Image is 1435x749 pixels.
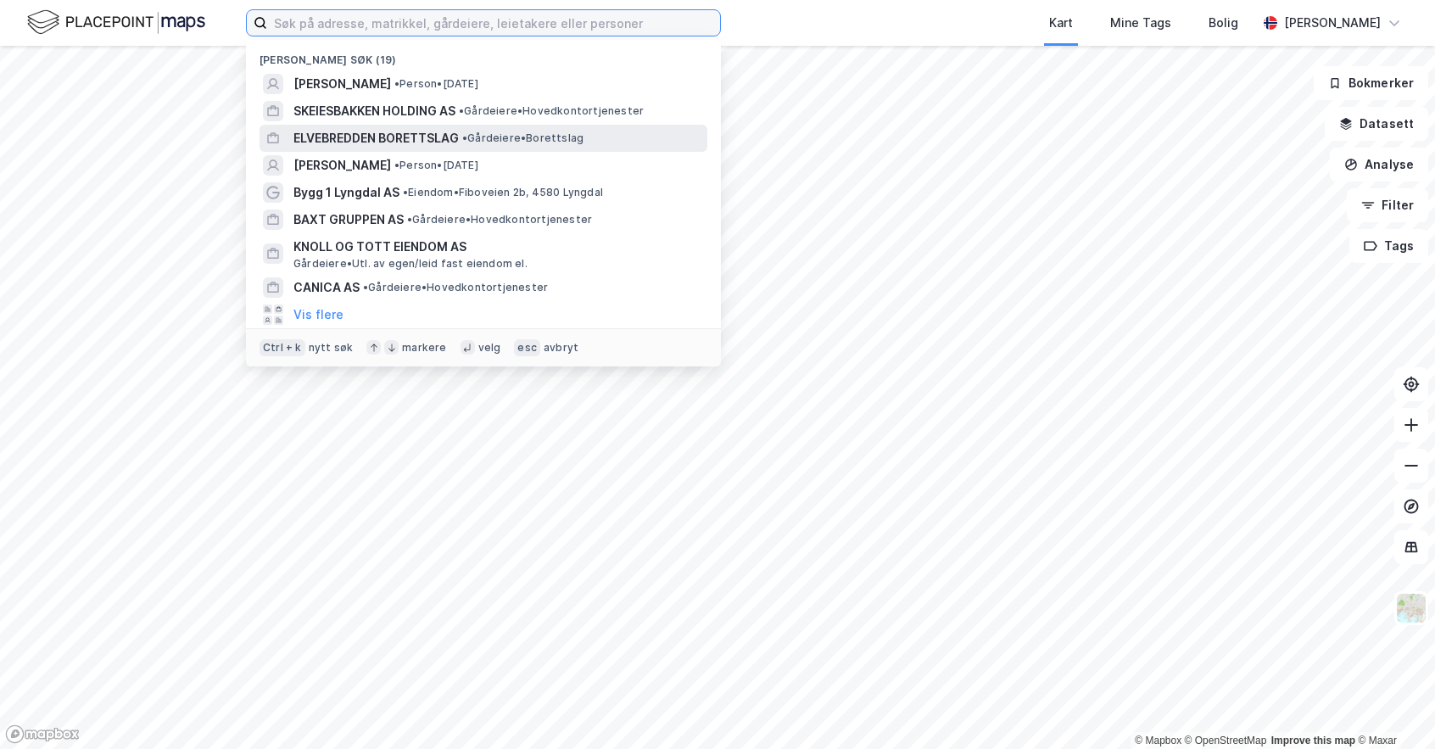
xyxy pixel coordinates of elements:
div: avbryt [544,341,578,355]
span: Person • [DATE] [394,159,478,172]
button: Filter [1347,188,1428,222]
div: velg [478,341,501,355]
span: Gårdeiere • Hovedkontortjenester [363,281,548,294]
a: Mapbox [1135,735,1181,746]
button: Vis flere [293,305,343,325]
span: ELVEBREDDEN BORETTSLAG [293,128,459,148]
span: Gårdeiere • Borettslag [462,131,583,145]
div: Kart [1049,13,1073,33]
div: [PERSON_NAME] søk (19) [246,40,721,70]
span: Person • [DATE] [394,77,478,91]
button: Datasett [1325,107,1428,141]
span: BAXT GRUPPEN AS [293,210,404,230]
span: • [403,186,408,198]
button: Tags [1349,229,1428,263]
span: Gårdeiere • Utl. av egen/leid fast eiendom el. [293,257,528,271]
button: Analyse [1330,148,1428,182]
span: • [394,77,399,90]
span: • [459,104,464,117]
a: Improve this map [1271,735,1355,746]
div: markere [402,341,446,355]
img: Z [1395,592,1427,624]
input: Søk på adresse, matrikkel, gårdeiere, leietakere eller personer [267,10,720,36]
span: • [363,281,368,293]
div: [PERSON_NAME] [1284,13,1381,33]
div: Bolig [1209,13,1238,33]
div: esc [514,339,540,356]
span: [PERSON_NAME] [293,74,391,94]
span: Gårdeiere • Hovedkontortjenester [459,104,644,118]
span: Bygg 1 Lyngdal AS [293,182,399,203]
span: • [462,131,467,144]
a: OpenStreetMap [1185,735,1267,746]
div: nytt søk [309,341,354,355]
span: CANICA AS [293,277,360,298]
span: • [394,159,399,171]
span: SKEIESBAKKEN HOLDING AS [293,101,455,121]
div: Ctrl + k [260,339,305,356]
a: Mapbox homepage [5,724,80,744]
span: KNOLL OG TOTT EIENDOM AS [293,237,701,257]
span: [PERSON_NAME] [293,155,391,176]
img: logo.f888ab2527a4732fd821a326f86c7f29.svg [27,8,205,37]
span: • [407,213,412,226]
iframe: Chat Widget [1350,668,1435,749]
span: Gårdeiere • Hovedkontortjenester [407,213,592,226]
button: Bokmerker [1314,66,1428,100]
span: Eiendom • Fiboveien 2b, 4580 Lyngdal [403,186,603,199]
div: Mine Tags [1110,13,1171,33]
div: Kontrollprogram for chat [1350,668,1435,749]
